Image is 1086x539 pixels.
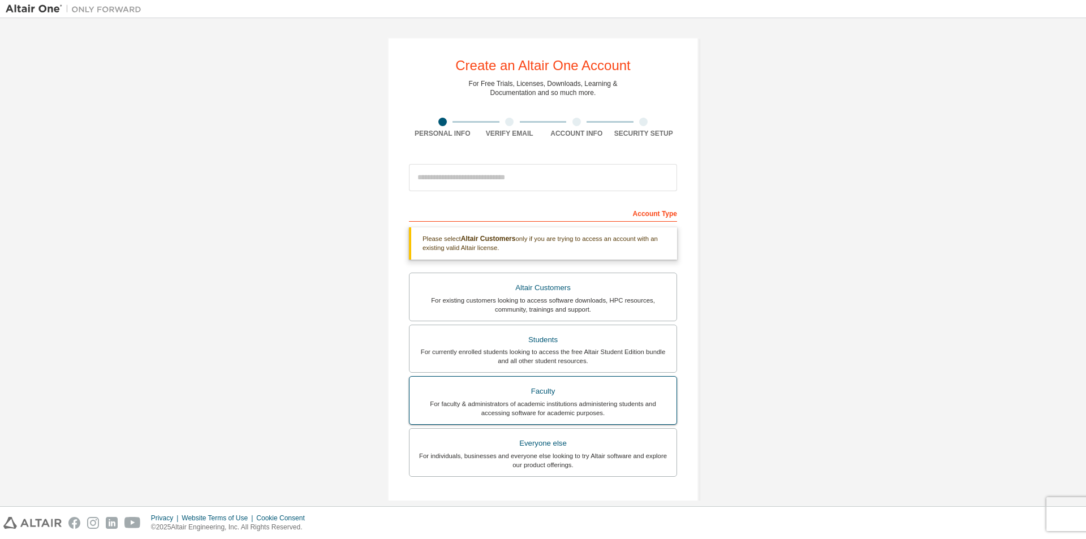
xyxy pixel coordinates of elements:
[416,332,670,348] div: Students
[151,523,312,532] p: © 2025 Altair Engineering, Inc. All Rights Reserved.
[416,435,670,451] div: Everyone else
[68,517,80,529] img: facebook.svg
[182,514,256,523] div: Website Terms of Use
[416,280,670,296] div: Altair Customers
[409,204,677,222] div: Account Type
[455,59,631,72] div: Create an Altair One Account
[610,129,678,138] div: Security Setup
[416,347,670,365] div: For currently enrolled students looking to access the free Altair Student Edition bundle and all ...
[469,79,618,97] div: For Free Trials, Licenses, Downloads, Learning & Documentation and so much more.
[256,514,311,523] div: Cookie Consent
[416,451,670,469] div: For individuals, businesses and everyone else looking to try Altair software and explore our prod...
[416,383,670,399] div: Faculty
[461,235,516,243] b: Altair Customers
[409,494,677,512] div: Your Profile
[409,129,476,138] div: Personal Info
[151,514,182,523] div: Privacy
[124,517,141,529] img: youtube.svg
[476,129,544,138] div: Verify Email
[543,129,610,138] div: Account Info
[416,399,670,417] div: For faculty & administrators of academic institutions administering students and accessing softwa...
[3,517,62,529] img: altair_logo.svg
[106,517,118,529] img: linkedin.svg
[409,227,677,260] div: Please select only if you are trying to access an account with an existing valid Altair license.
[416,296,670,314] div: For existing customers looking to access software downloads, HPC resources, community, trainings ...
[6,3,147,15] img: Altair One
[87,517,99,529] img: instagram.svg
